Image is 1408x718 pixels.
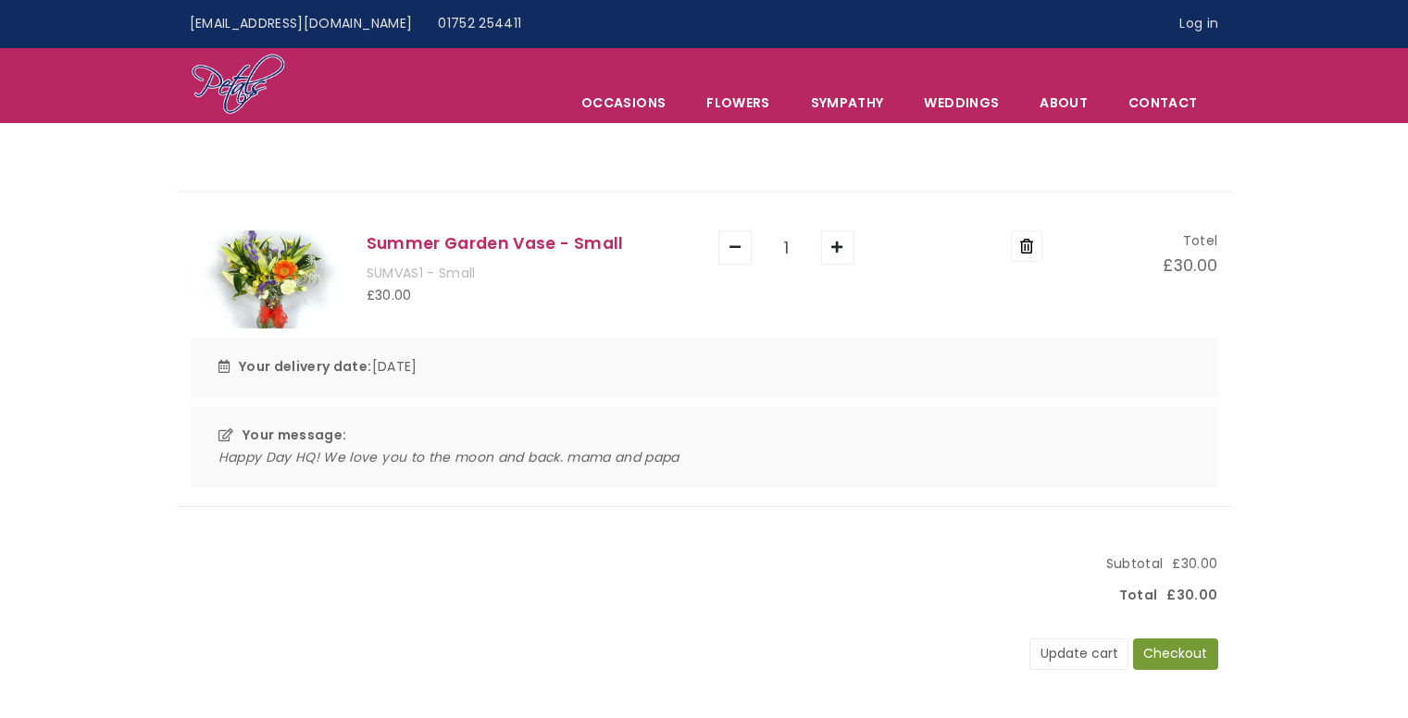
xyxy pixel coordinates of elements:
[1029,638,1128,670] button: Update cart
[239,357,372,376] strong: Your delivery date:
[367,285,691,307] div: £30.00
[191,230,339,329] img: Summer Garden Vase
[367,230,691,256] h5: Summer Garden Vase - Small
[1070,230,1218,253] div: Totel
[243,426,347,444] strong: Your message:
[1109,83,1216,122] a: Contact
[425,6,534,42] a: 01752 254411
[1011,230,1042,262] button: Remove
[1166,585,1217,607] span: £30.00
[904,83,1018,122] span: Weddings
[1133,638,1218,670] button: Checkout
[367,263,691,285] div: SUMVAS1 - Small
[372,357,417,376] time: [DATE]
[1070,253,1218,280] div: £30.00
[1097,553,1173,576] span: Subtotal
[1166,6,1231,42] a: Log in
[218,447,1190,469] div: Happy Day HQ! We love you to the moon and back. mama and papa
[791,83,903,122] a: Sympathy
[687,83,789,122] a: Flowers
[191,53,286,118] img: Home
[1110,585,1167,607] span: Total
[562,83,685,122] span: Occasions
[1020,83,1107,122] a: About
[177,6,426,42] a: [EMAIL_ADDRESS][DOMAIN_NAME]
[1172,553,1217,576] span: £30.00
